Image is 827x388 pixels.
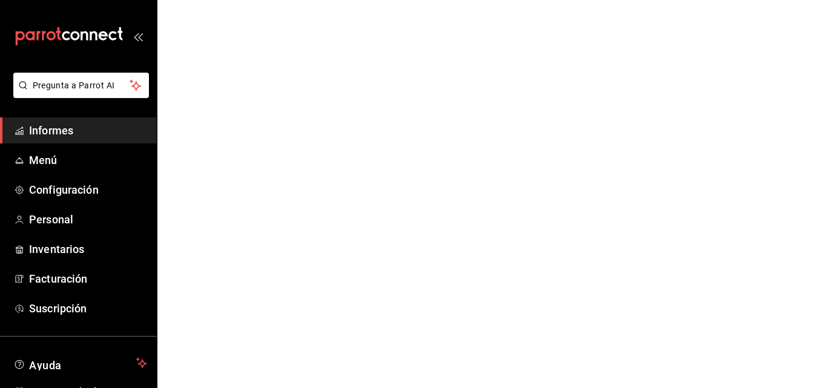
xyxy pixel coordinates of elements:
[8,88,149,100] a: Pregunta a Parrot AI
[29,213,73,226] font: Personal
[29,124,73,137] font: Informes
[13,73,149,98] button: Pregunta a Parrot AI
[29,302,87,315] font: Suscripción
[29,243,84,255] font: Inventarios
[133,31,143,41] button: abrir_cajón_menú
[29,183,99,196] font: Configuración
[29,272,87,285] font: Facturación
[29,359,62,372] font: Ayuda
[29,154,58,166] font: Menú
[33,81,115,90] font: Pregunta a Parrot AI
